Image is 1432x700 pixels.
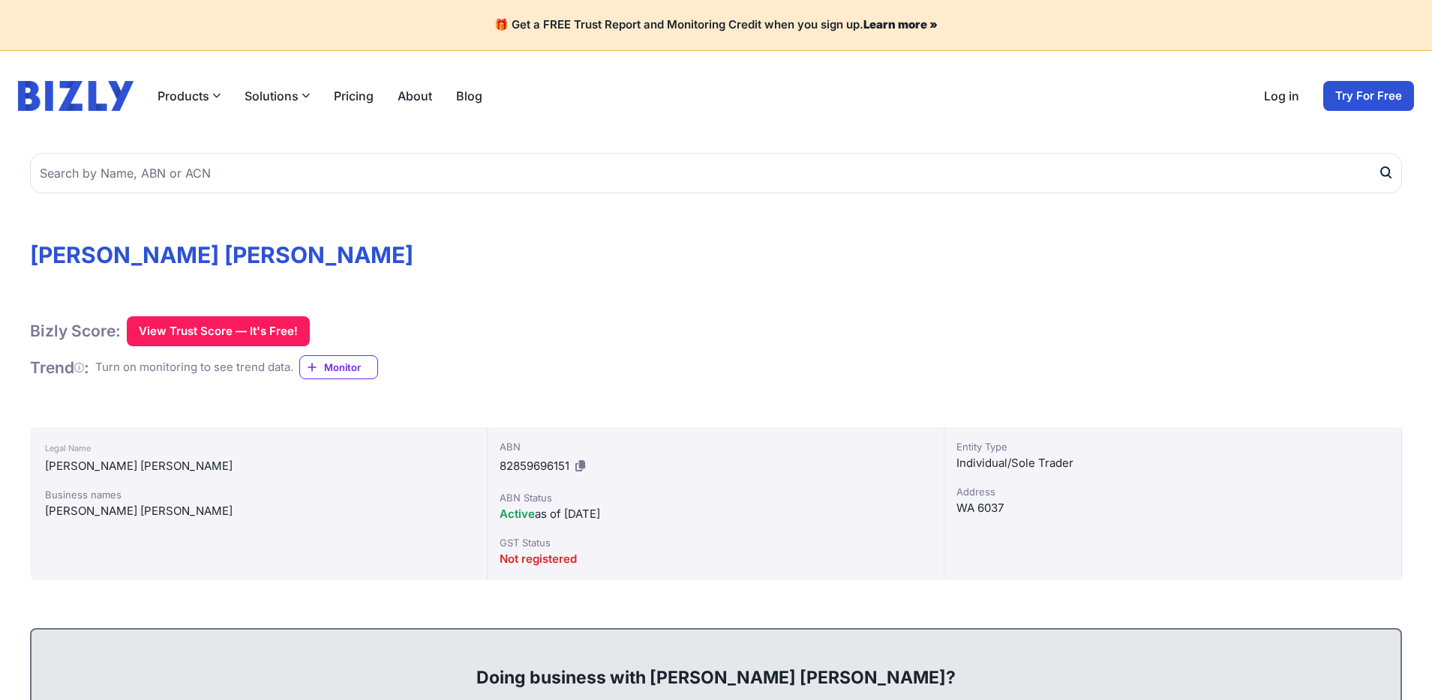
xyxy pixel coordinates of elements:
a: Learn more » [863,17,938,31]
h4: 🎁 Get a FREE Trust Report and Monitoring Credit when you sign up. [18,18,1414,32]
a: Blog [456,87,482,105]
span: Not registered [500,552,577,566]
input: Search by Name, ABN or ACN [30,153,1402,193]
div: Individual/Sole Trader [956,454,1389,472]
span: Monitor [324,360,377,375]
div: Address [956,484,1389,499]
a: Pricing [334,87,374,105]
div: ABN Status [500,490,932,505]
span: Active [500,507,535,521]
div: ABN [500,439,932,454]
h1: Trend : [30,357,89,378]
h1: [PERSON_NAME] [PERSON_NAME] [30,241,1402,268]
div: Doing business with [PERSON_NAME] [PERSON_NAME]? [47,642,1385,690]
div: [PERSON_NAME] [PERSON_NAME] [45,502,472,520]
div: Entity Type [956,439,1389,454]
div: Turn on monitoring to see trend data. [95,359,293,376]
a: Monitor [299,355,378,379]
div: as of [DATE] [500,505,932,523]
h1: Bizly Score: [30,321,121,341]
button: Products [158,87,221,105]
a: Try For Free [1323,81,1414,111]
div: Business names [45,487,472,502]
div: WA 6037 [956,499,1389,517]
span: 82859696151 [500,459,569,473]
a: Log in [1264,87,1299,105]
button: View Trust Score — It's Free! [127,316,310,346]
button: Solutions [245,87,310,105]
a: About [398,87,432,105]
div: Legal Name [45,439,472,457]
div: [PERSON_NAME] [PERSON_NAME] [45,457,472,475]
div: GST Status [500,535,932,550]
